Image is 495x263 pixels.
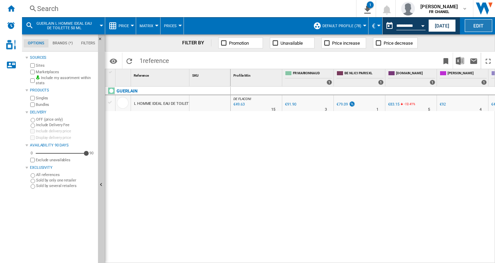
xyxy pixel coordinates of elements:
[36,157,95,163] label: Exclude unavailables
[140,17,157,34] button: Matrix
[191,69,230,80] div: SKU Sort None
[37,4,338,13] div: Search
[36,117,95,122] label: OFF (price only)
[134,74,149,77] span: Reference
[439,53,453,69] button: Bookmark this report
[132,69,189,80] div: Sort None
[109,17,132,34] div: Price
[383,19,396,33] button: md-calendar
[480,106,482,113] div: Delivery Time : 4 days
[321,37,366,48] button: Price increase
[30,76,35,85] input: Include my assortment within stats
[30,158,35,162] input: Display delivery price
[30,165,95,171] div: Exclusivity
[372,22,375,30] span: €
[232,101,244,108] div: Last updated : Wednesday, 10 September 2025 01:00
[31,118,35,122] input: OFF (price only)
[313,17,365,34] div: Default profile (78)
[403,101,407,109] i: %
[30,70,35,74] input: Marketplaces
[387,101,399,108] div: €83.15
[30,129,35,133] input: Include delivery price
[36,21,92,30] span: GUERLAIN L HOMME IDEAL EAU DE TOILETTE 50 ML
[430,80,435,85] div: 1 offers sold by BOOTS.COM
[30,55,95,61] div: Sources
[481,53,495,69] button: Maximize
[119,17,132,34] button: Price
[401,2,415,15] img: profile.jpg
[417,19,429,31] button: Open calendar
[117,69,131,80] div: Sort None
[325,106,327,113] div: Delivery Time : 3 days
[456,57,464,65] img: excel-24x24.png
[36,63,95,68] label: Sites
[440,102,446,107] div: €92
[77,39,99,47] md-tab-item: Filters
[280,41,303,46] span: Unavailable
[107,55,120,67] button: Options
[337,102,348,107] div: €79.09
[36,96,95,101] label: Singles
[335,69,385,86] div: BE NL ICI PARIS XL 1 offers sold by BE NL ICI PARIS XL
[7,21,15,30] img: alerts-logo.svg
[284,69,333,86] div: FR MARIONNAUD 1 offers sold by FR MARIONNAUD
[439,101,446,108] div: €92
[284,101,296,108] div: €91.90
[140,24,153,28] span: Matrix
[30,143,95,148] div: Availability 90 Days
[404,102,412,106] span: -13.41
[143,57,169,64] span: reference
[270,37,315,48] button: Unavailable
[31,123,35,128] input: Include Delivery Fee
[428,106,430,113] div: Delivery Time : 5 days
[285,102,296,107] div: €91.90
[25,17,101,34] div: GUERLAIN L HOMME IDEAL EAU DE TOILETTE 50 ML
[293,71,332,77] span: FR MARIONNAUD
[30,135,35,140] input: Display delivery price
[467,53,481,69] button: Send this report by email
[30,96,35,100] input: Singles
[36,69,95,75] label: Marketplaces
[344,71,384,77] span: BE NL ICI PARIS XL
[428,19,456,32] button: [DATE]
[36,129,95,134] label: Include delivery price
[378,80,384,85] div: 1 offers sold by BE NL ICI PARIS XL
[453,53,467,69] button: Download in Excel
[98,34,106,47] button: Hide
[88,151,95,156] div: 90
[30,63,35,68] input: Sites
[383,17,427,34] div: This report is based on a date in the past.
[332,41,360,46] span: Price increase
[36,150,86,157] md-slider: Availability
[429,10,449,14] b: FR CHANEL
[465,19,492,32] button: Edit
[481,80,487,85] div: 1 offers sold by DE DOUGLAS
[218,37,263,48] button: Promotion
[232,69,282,80] div: Profile Min Sort None
[420,3,458,10] span: [PERSON_NAME]
[233,74,251,77] span: Profile Min
[36,75,40,79] img: mysite-bg-18x18.png
[36,17,99,34] button: GUERLAIN L HOMME IDEAL EAU DE TOILETTE 50 ML
[136,53,173,67] span: 1
[368,17,383,34] md-menu: Currency
[36,172,95,177] label: All references
[164,17,180,34] div: Prices
[30,88,95,93] div: Products
[30,102,35,107] input: Bundles
[119,24,129,28] span: Price
[134,96,205,112] div: L HOMME IDEAL EAU DE TOILETTE 50 ML
[36,102,95,107] label: Bundles
[24,39,48,47] md-tab-item: Options
[372,17,379,34] button: €
[396,71,435,77] span: [DOMAIN_NAME]
[36,135,95,140] label: Display delivery price
[191,69,230,80] div: Sort None
[192,74,199,77] span: SKU
[6,40,16,50] img: cosmetic-logo.svg
[132,69,189,80] div: Reference Sort None
[327,80,332,85] div: 1 offers sold by FR MARIONNAUD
